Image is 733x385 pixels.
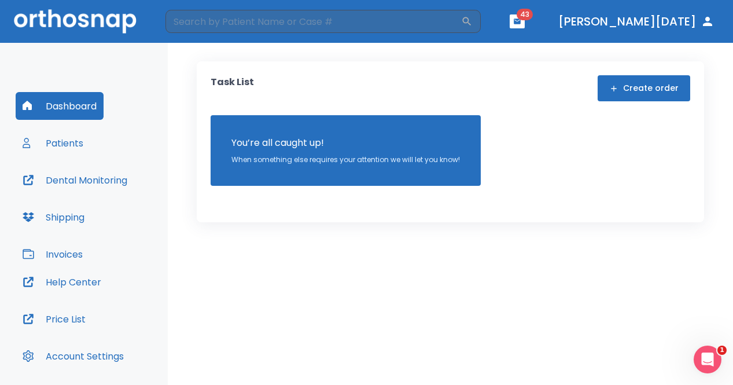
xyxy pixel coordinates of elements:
img: Orthosnap [14,9,137,33]
button: Account Settings [16,342,131,370]
button: Patients [16,129,90,157]
span: 1 [717,346,727,355]
button: [PERSON_NAME][DATE] [554,11,719,32]
input: Search by Patient Name or Case # [165,10,461,33]
button: Dental Monitoring [16,166,134,194]
button: Price List [16,305,93,333]
p: Task List [211,75,254,101]
p: You’re all caught up! [231,136,460,150]
button: Dashboard [16,92,104,120]
p: When something else requires your attention we will let you know! [231,155,460,165]
span: 43 [517,9,533,20]
button: Shipping [16,203,91,231]
button: Create order [598,75,690,101]
iframe: Intercom live chat [694,346,721,373]
button: Invoices [16,240,90,268]
button: Help Center [16,268,108,296]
